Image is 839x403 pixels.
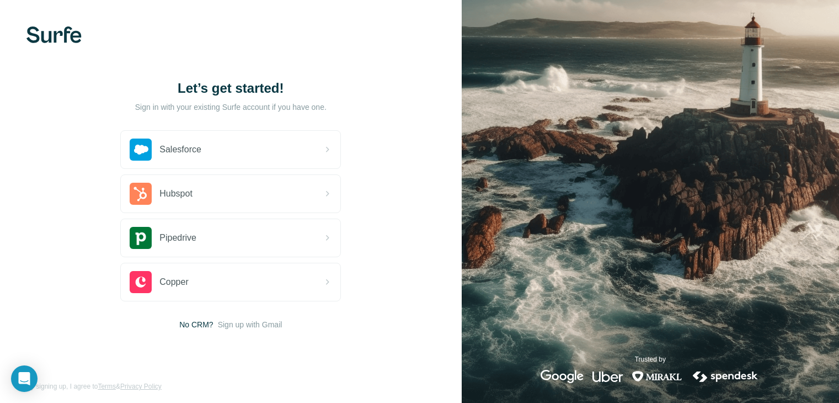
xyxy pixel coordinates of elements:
[635,354,666,364] p: Trusted by
[632,370,682,383] img: mirakl's logo
[159,231,196,245] span: Pipedrive
[159,143,201,156] span: Salesforce
[135,102,327,113] p: Sign in with your existing Surfe account if you have one.
[159,275,188,289] span: Copper
[218,319,282,330] button: Sign up with Gmail
[541,370,584,383] img: google's logo
[130,227,152,249] img: pipedrive's logo
[120,79,341,97] h1: Let’s get started!
[592,370,623,383] img: uber's logo
[691,370,760,383] img: spendesk's logo
[159,187,193,200] span: Hubspot
[130,139,152,161] img: salesforce's logo
[26,26,82,43] img: Surfe's logo
[179,319,213,330] span: No CRM?
[130,183,152,205] img: hubspot's logo
[130,271,152,293] img: copper's logo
